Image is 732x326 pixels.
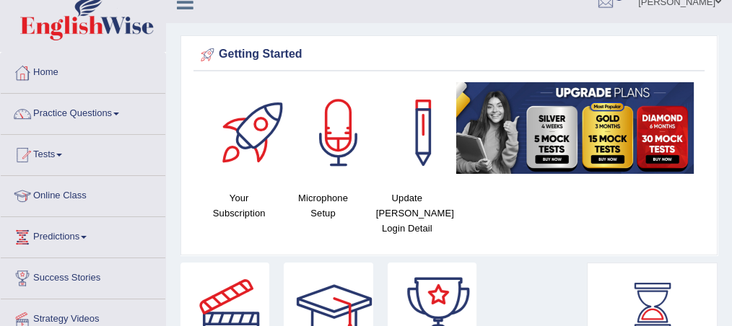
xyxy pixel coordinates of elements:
[1,176,165,212] a: Online Class
[1,94,165,130] a: Practice Questions
[1,258,165,294] a: Success Stories
[204,190,274,221] h4: Your Subscription
[197,44,701,66] div: Getting Started
[1,53,165,89] a: Home
[288,190,357,221] h4: Microphone Setup
[1,135,165,171] a: Tests
[1,217,165,253] a: Predictions
[372,190,442,236] h4: Update [PERSON_NAME] Login Detail
[456,82,694,174] img: small5.jpg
